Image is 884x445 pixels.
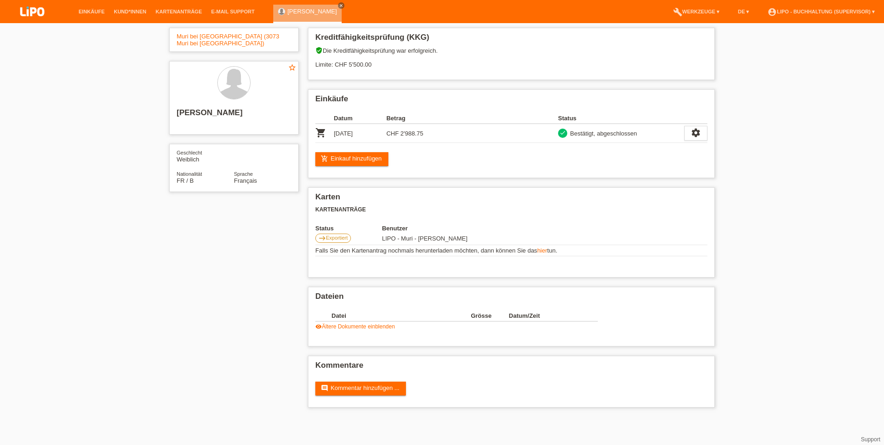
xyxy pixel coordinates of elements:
a: [PERSON_NAME] [288,8,337,15]
th: Betrag [387,113,439,124]
a: Kund*innen [109,9,151,14]
th: Datum/Zeit [509,310,585,321]
th: Datum [334,113,387,124]
th: Grösse [471,310,509,321]
a: commentKommentar hinzufügen ... [315,382,406,396]
a: DE ▾ [733,9,754,14]
h2: Einkäufe [315,94,707,108]
h2: Dateien [315,292,707,306]
h2: Karten [315,192,707,206]
span: Français [234,177,257,184]
a: Muri bei [GEOGRAPHIC_DATA] (3073 Muri bei [GEOGRAPHIC_DATA]) [177,33,279,47]
th: Datei [331,310,471,321]
a: E-Mail Support [207,9,259,14]
a: buildWerkzeuge ▾ [669,9,724,14]
a: Kartenanträge [151,9,207,14]
span: Nationalität [177,171,202,177]
a: add_shopping_cartEinkauf hinzufügen [315,152,388,166]
th: Benutzer [382,225,539,232]
i: POSP00016730 [315,127,326,138]
a: star_border [288,63,296,73]
a: close [338,2,344,9]
div: Die Kreditfähigkeitsprüfung war erfolgreich. Limite: CHF 5'500.00 [315,47,707,75]
span: Frankreich / B / 10.01.2021 [177,177,194,184]
a: hier [537,247,547,254]
i: account_circle [767,7,777,17]
a: LIPO pay [9,19,55,26]
i: east [319,235,326,242]
th: Status [558,113,684,124]
h2: Kommentare [315,361,707,375]
span: Geschlecht [177,150,202,155]
span: 04.11.2024 [382,235,467,242]
h2: Kreditfähigkeitsprüfung (KKG) [315,33,707,47]
i: comment [321,384,328,392]
a: Support [861,436,880,443]
span: Sprache [234,171,253,177]
i: check [559,130,566,136]
i: settings [691,128,701,138]
th: Status [315,225,382,232]
h3: Kartenanträge [315,206,707,213]
h2: [PERSON_NAME] [177,108,291,122]
a: visibilityÄltere Dokumente einblenden [315,323,395,330]
i: verified_user [315,47,323,54]
i: add_shopping_cart [321,155,328,162]
td: [DATE] [334,124,387,143]
i: visibility [315,323,322,330]
a: Einkäufe [74,9,109,14]
a: account_circleLIPO - Buchhaltung (Supervisor) ▾ [763,9,879,14]
i: build [673,7,682,17]
div: Bestätigt, abgeschlossen [567,129,637,138]
td: CHF 2'988.75 [387,124,439,143]
div: Weiblich [177,149,234,163]
i: star_border [288,63,296,72]
i: close [339,3,344,8]
span: Exportiert [326,235,348,241]
td: Falls Sie den Kartenantrag nochmals herunterladen möchten, dann können Sie das tun. [315,245,707,256]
